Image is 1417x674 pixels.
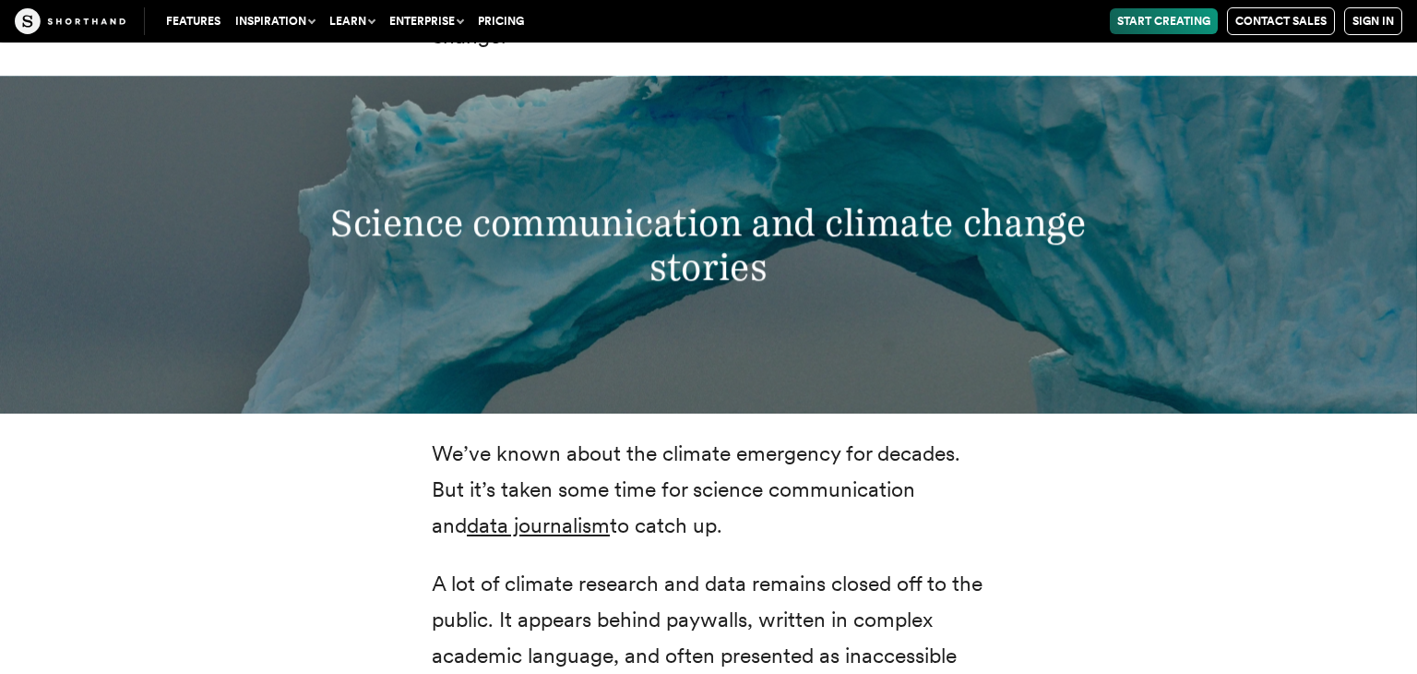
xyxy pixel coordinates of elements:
a: Contact Sales [1227,7,1335,35]
button: Learn [322,8,382,34]
button: Enterprise [382,8,470,34]
a: data journalism [467,512,610,538]
a: Sign in [1344,7,1402,35]
img: The Craft [15,8,125,34]
button: Inspiration [228,8,322,34]
a: Pricing [470,8,531,34]
h3: Science communication and climate change stories [277,200,1139,289]
a: Features [159,8,228,34]
p: We’ve known about the climate emergency for decades. But it’s taken some time for science communi... [432,436,985,544]
a: Start Creating [1110,8,1218,34]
